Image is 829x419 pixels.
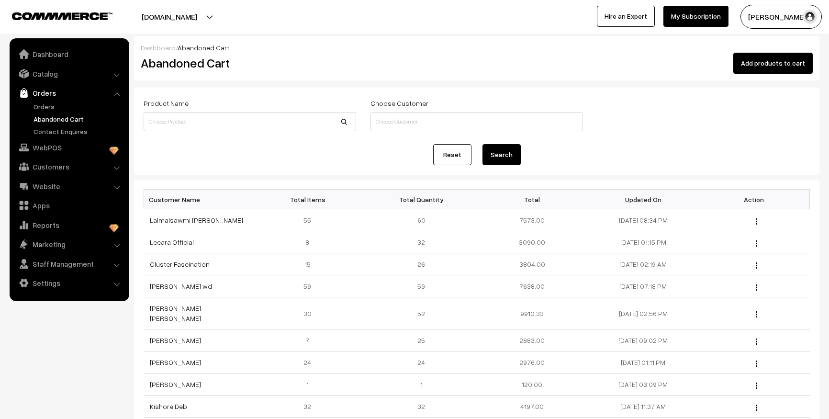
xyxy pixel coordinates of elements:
a: Kishore Deb [150,402,187,410]
td: 7 [255,329,366,351]
span: Abandoned Cart [178,44,229,52]
input: Choose Product [144,112,356,131]
th: Updated On [588,190,699,209]
td: 24 [255,351,366,374]
a: Orders [12,84,126,102]
td: 30 [255,297,366,329]
td: 59 [255,275,366,297]
img: Menu [756,240,757,247]
td: 59 [366,275,477,297]
td: 1 [255,374,366,396]
a: Contact Enquires [31,126,126,136]
a: Reset [433,144,471,165]
td: 120.00 [477,374,588,396]
a: Dashboard [141,44,176,52]
a: [PERSON_NAME] [150,336,201,344]
td: [DATE] 02:56 PM [588,297,699,329]
td: [DATE] 01:11 PM [588,351,699,374]
a: Marketing [12,236,126,253]
a: [PERSON_NAME] [150,380,201,388]
a: Settings [12,274,126,292]
td: 32 [366,231,477,253]
td: 60 [366,209,477,231]
img: Menu [756,218,757,225]
td: 7638.00 [477,275,588,297]
td: 24 [366,351,477,374]
img: Menu [756,361,757,367]
td: 8 [255,231,366,253]
td: 15 [255,253,366,275]
button: [PERSON_NAME] [740,5,822,29]
a: Abandoned Cart [31,114,126,124]
td: 9910.33 [477,297,588,329]
a: Customers [12,158,126,175]
td: 52 [366,297,477,329]
label: Product Name [144,98,189,108]
img: Menu [756,284,757,291]
td: 4197.00 [477,396,588,418]
td: 32 [255,396,366,418]
td: [DATE] 02:19 AM [588,253,699,275]
td: [DATE] 03:09 PM [588,374,699,396]
a: [PERSON_NAME] [PERSON_NAME] [150,304,201,322]
img: Menu [756,339,757,345]
img: Menu [756,383,757,389]
td: [DATE] 09:02 PM [588,329,699,351]
a: Reports [12,216,126,234]
a: Hire an Expert [597,6,655,27]
a: COMMMERCE [12,10,96,21]
a: [PERSON_NAME] [150,358,201,366]
td: [DATE] 01:15 PM [588,231,699,253]
a: Lalmalsawmi [PERSON_NAME] [150,216,243,224]
a: Website [12,178,126,195]
div: / [141,43,813,53]
th: Total [477,190,588,209]
a: Apps [12,197,126,214]
a: Catalog [12,65,126,82]
button: Add products to cart [733,53,813,74]
img: Menu [756,311,757,317]
button: [DOMAIN_NAME] [108,5,231,29]
a: Orders [31,102,126,112]
img: user [803,10,817,24]
img: COMMMERCE [12,12,112,20]
th: Customer Name [144,190,255,209]
th: Total Items [255,190,366,209]
a: My Subscription [663,6,728,27]
td: 2976.00 [477,351,588,374]
h2: Abandoned Cart [141,56,355,70]
td: 3090.00 [477,231,588,253]
button: Search [482,144,521,165]
td: 1 [366,374,477,396]
th: Total Quantity [366,190,477,209]
td: [DATE] 08:34 PM [588,209,699,231]
a: WebPOS [12,139,126,156]
label: Choose Customer [370,98,428,108]
a: Leeara Official [150,238,194,246]
td: [DATE] 11:37 AM [588,396,699,418]
td: 55 [255,209,366,231]
img: Menu [756,262,757,269]
td: 25 [366,329,477,351]
img: Menu [756,405,757,411]
a: Cluster Fascination [150,260,210,268]
td: 3804.00 [477,253,588,275]
a: Dashboard [12,45,126,63]
td: 32 [366,396,477,418]
td: 7573.00 [477,209,588,231]
td: 2883.00 [477,329,588,351]
a: [PERSON_NAME] wd [150,282,212,290]
td: 26 [366,253,477,275]
a: Staff Management [12,255,126,272]
input: Choose Customer [370,112,583,131]
th: Action [699,190,810,209]
td: [DATE] 07:18 PM [588,275,699,297]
